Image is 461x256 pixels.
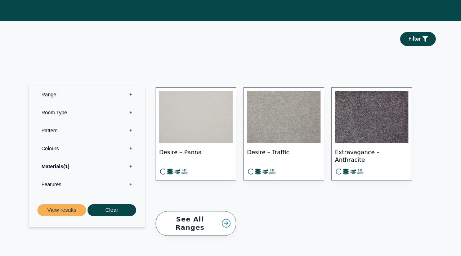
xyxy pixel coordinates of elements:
[408,36,421,42] span: Filter
[34,122,139,140] label: Pattern
[247,143,321,168] span: Desire – Traffic
[88,204,136,216] button: Clear
[335,143,408,168] span: Extravagance – Anthracite
[63,164,70,169] span: 1
[400,32,436,46] a: Filter
[34,157,139,175] label: Materials
[34,86,139,104] label: Range
[34,104,139,122] label: Room Type
[243,87,324,180] a: Desire – Traffic
[159,143,233,168] span: Desire – Panna
[34,175,139,193] label: Features
[247,91,321,143] img: Desire Traffic
[37,204,86,216] button: View results
[156,211,236,236] a: See All Ranges
[156,87,236,180] a: Desire – Panna
[331,87,412,180] a: Extravagance – Anthracite
[34,140,139,157] label: Colours
[335,91,408,143] img: Extravagance-Anthracite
